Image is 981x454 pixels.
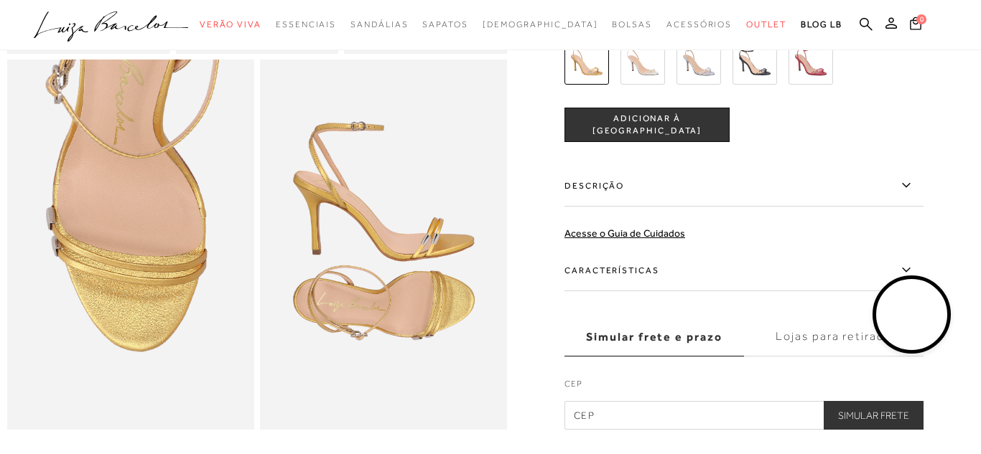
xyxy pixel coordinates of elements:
[276,11,336,38] a: noSubCategoriesText
[564,40,609,85] img: SANDÁLIA DE TIRAS ULTRA FINAS EM COURO DOURADO DE SALTO ALTO FINO
[612,11,652,38] a: noSubCategoriesText
[564,401,924,430] input: CEP
[746,11,786,38] a: noSubCategoriesText
[564,165,924,207] label: Descrição
[824,401,924,430] button: Simular Frete
[200,11,261,38] a: noSubCategoriesText
[260,60,507,430] img: image
[422,11,468,38] a: noSubCategoriesText
[483,19,598,29] span: [DEMOGRAPHIC_DATA]
[200,19,261,29] span: Verão Viva
[276,19,336,29] span: Essenciais
[746,19,786,29] span: Outlet
[916,14,926,24] span: 0
[733,40,777,85] img: SANDÁLIA DE TIRAS ULTRA FINAS EM COURO PRETO DE SALTO ALTO FINO
[564,318,744,356] label: Simular frete e prazo
[612,19,652,29] span: Bolsas
[744,318,924,356] label: Lojas para retirada
[564,377,924,397] label: CEP
[677,40,721,85] img: SANDÁLIA DE TIRAS ULTRA FINAS EM COURO PRATA DE SALTO ALTO FINO
[666,11,732,38] a: noSubCategoriesText
[564,227,685,239] a: Acesse o Guia de Cuidados
[422,19,468,29] span: Sapatos
[789,40,833,85] img: SANDÁLIA DE TIRAS ULTRA FINAS EM COURO VERMELHO PIMENTA DE SALTO ALTO FINO
[565,113,729,138] span: ADICIONAR À [GEOGRAPHIC_DATA]
[801,11,842,38] a: BLOG LB
[620,40,665,85] img: SANDÁLIA DE TIRAS ULTRA FINAS EM COURO OFF WHITE DE SALTO ALTO FINO
[564,250,924,291] label: Características
[906,16,926,35] button: 0
[350,11,408,38] a: noSubCategoriesText
[801,19,842,29] span: BLOG LB
[666,19,732,29] span: Acessórios
[564,108,730,142] button: ADICIONAR À [GEOGRAPHIC_DATA]
[350,19,408,29] span: Sandálias
[483,11,598,38] a: noSubCategoriesText
[7,60,254,430] img: image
